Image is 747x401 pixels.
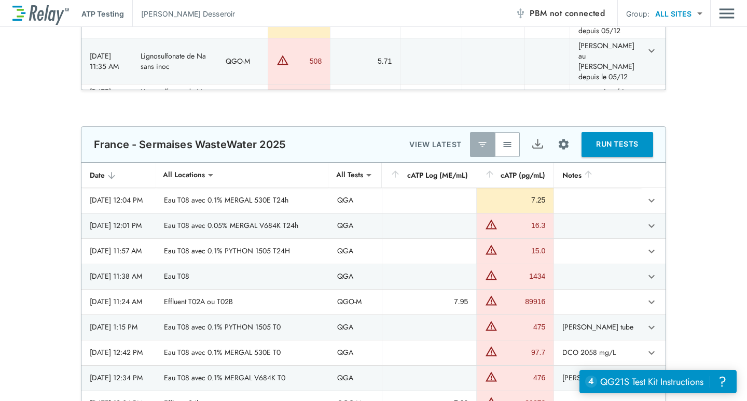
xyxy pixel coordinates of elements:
[477,139,488,150] img: Latest
[500,373,545,383] div: 476
[643,369,660,387] button: expand row
[156,290,329,314] td: Effluent T02A ou T02B
[485,320,497,332] img: Warning
[90,51,124,71] div: [DATE] 11:35 AM
[643,293,660,311] button: expand row
[530,6,605,21] span: PBM
[579,370,737,393] iframe: Resource center
[643,42,660,60] button: expand row
[90,322,147,332] div: [DATE] 1:15 PM
[500,322,545,332] div: 475
[156,213,329,238] td: Eau T08 avec 0.05% MERGAL V684K T24h
[329,264,382,289] td: QGA
[485,294,497,307] img: Warning
[570,38,643,84] td: [PERSON_NAME] au [PERSON_NAME] depuis le 05/12
[500,347,545,357] div: 97.7
[329,239,382,264] td: QGA
[531,138,544,151] img: Export Icon
[626,8,649,19] p: Group:
[719,4,735,23] button: Main menu
[500,246,545,256] div: 15.0
[90,271,147,281] div: [DATE] 11:38 AM
[643,192,660,209] button: expand row
[81,8,124,19] p: ATP Testing
[156,366,329,391] td: Eau T08 avec 0.1% MERGAL V684K T0
[515,8,525,19] img: Offline Icon
[156,315,329,340] td: Eau T08 avec 0.1% PYTHON 1505 T0
[525,132,550,157] button: Export
[90,296,147,307] div: [DATE] 11:24 AM
[217,84,268,109] td: QGA
[90,373,147,383] div: [DATE] 12:34 PM
[329,366,382,391] td: QGA
[643,319,660,336] button: expand row
[276,54,289,66] img: Warning
[409,138,462,151] p: VIEW LATEST
[485,345,497,357] img: Warning
[554,366,641,391] td: [PERSON_NAME] tube
[156,165,212,185] div: All Locations
[582,132,653,157] button: RUN TESTS
[554,340,641,365] td: DCO 2058 mg/L
[12,3,69,25] img: LuminUltra Relay
[554,315,641,340] td: [PERSON_NAME] tube
[339,56,392,66] div: 5.71
[132,84,217,109] td: Lignosulfonate de Na sans inoc
[81,163,156,188] th: Date
[550,7,605,19] span: not connected
[485,195,545,205] div: 7.25
[390,169,468,181] div: cATP Log (ME/mL)
[485,370,497,383] img: Warning
[550,131,577,158] button: Site setup
[156,264,329,289] td: Eau T08
[90,347,147,357] div: [DATE] 12:42 PM
[643,268,660,285] button: expand row
[485,244,497,256] img: Warning
[643,217,660,235] button: expand row
[156,340,329,365] td: Eau T08 avec 0.1% MERGAL 530E T0
[156,188,329,213] td: Eau T08 avec 0.1% MERGAL 530E T24h
[643,344,660,362] button: expand row
[719,4,735,23] img: Drawer Icon
[329,290,382,314] td: QGO-M
[643,88,660,106] button: expand row
[391,296,468,307] div: 7.95
[511,3,609,24] button: PBM not connected
[141,8,235,19] p: [PERSON_NAME] Desseroir
[90,246,147,256] div: [DATE] 11:57 AM
[132,38,217,84] td: Lignosulfonate de Na sans inoc
[500,296,545,307] div: 89916
[643,242,660,260] button: expand row
[329,188,382,213] td: QGA
[156,239,329,264] td: Eau T08 avec 0.1% PYTHON 1505 T24H
[570,84,643,109] td: conservé au frigo depuis le 05/12
[329,165,370,185] div: All Tests
[500,271,545,281] div: 1434
[217,38,268,84] td: QGO-M
[90,220,147,231] div: [DATE] 12:01 PM
[292,56,322,66] div: 508
[90,87,124,107] div: [DATE] 11:11 AM
[485,269,497,281] img: Warning
[90,195,147,205] div: [DATE] 12:04 PM
[562,169,633,181] div: Notes
[502,139,513,150] img: View All
[329,213,382,238] td: QGA
[329,340,382,365] td: QGA
[485,218,497,231] img: Warning
[500,220,545,231] div: 16.3
[485,169,545,181] div: cATP (pg/mL)
[94,138,286,151] p: France - Sermaises WasteWater 2025
[329,315,382,340] td: QGA
[557,138,570,151] img: Settings Icon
